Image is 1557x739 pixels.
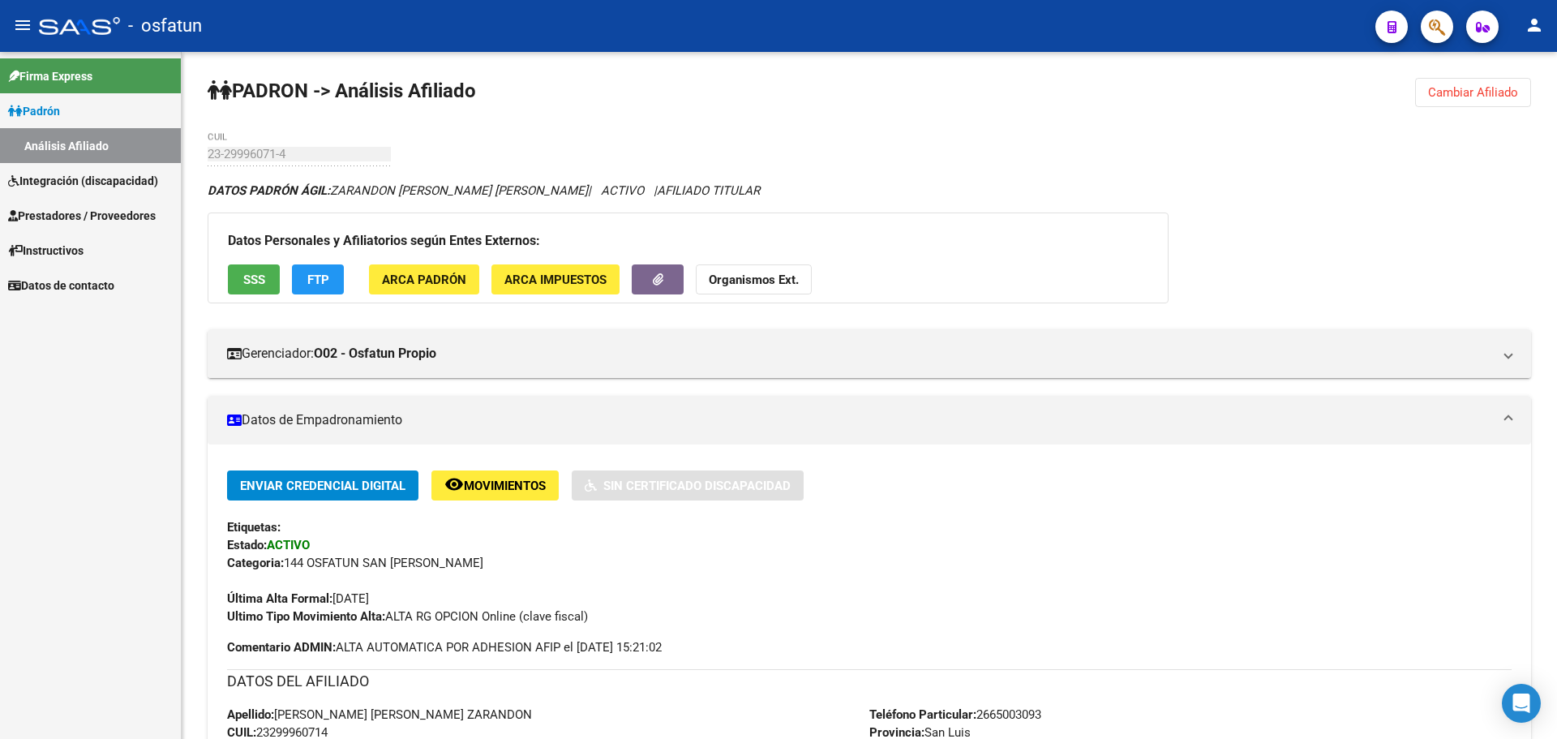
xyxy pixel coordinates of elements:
strong: Categoria: [227,556,284,570]
span: ZARANDON [PERSON_NAME] [PERSON_NAME] [208,183,588,198]
strong: Apellido: [227,707,274,722]
strong: Comentario ADMIN: [227,640,336,655]
i: | ACTIVO | [208,183,760,198]
strong: PADRON -> Análisis Afiliado [208,79,476,102]
span: Padrón [8,102,60,120]
strong: DATOS PADRÓN ÁGIL: [208,183,330,198]
button: Movimientos [431,470,559,501]
strong: O02 - Osfatun Propio [314,345,436,363]
h3: DATOS DEL AFILIADO [227,670,1512,693]
span: Enviar Credencial Digital [240,479,405,493]
span: [DATE] [227,591,369,606]
h3: Datos Personales y Afiliatorios según Entes Externos: [228,230,1148,252]
span: SSS [243,273,265,287]
strong: Teléfono Particular: [869,707,976,722]
span: Datos de contacto [8,277,114,294]
span: AFILIADO TITULAR [657,183,760,198]
span: ALTA AUTOMATICA POR ADHESION AFIP el [DATE] 15:21:02 [227,638,662,656]
strong: Última Alta Formal: [227,591,332,606]
mat-expansion-panel-header: Gerenciador:O02 - Osfatun Propio [208,329,1531,378]
mat-icon: menu [13,15,32,35]
mat-panel-title: Gerenciador: [227,345,1492,363]
span: ALTA RG OPCION Online (clave fiscal) [227,609,588,624]
div: Open Intercom Messenger [1502,684,1541,723]
span: ARCA Impuestos [504,273,607,287]
span: Movimientos [464,479,546,493]
span: Sin Certificado Discapacidad [603,479,791,493]
span: - osfatun [128,8,202,44]
button: Organismos Ext. [696,264,812,294]
strong: Organismos Ext. [709,273,799,287]
button: Cambiar Afiliado [1415,78,1531,107]
strong: Ultimo Tipo Movimiento Alta: [227,609,385,624]
button: ARCA Impuestos [491,264,620,294]
div: 144 OSFATUN SAN [PERSON_NAME] [227,554,1512,572]
span: Cambiar Afiliado [1428,85,1518,100]
mat-icon: person [1525,15,1544,35]
span: Prestadores / Proveedores [8,207,156,225]
mat-icon: remove_red_eye [444,475,464,494]
strong: Etiquetas: [227,520,281,535]
button: SSS [228,264,280,294]
button: Enviar Credencial Digital [227,470,418,501]
span: ARCA Padrón [382,273,466,287]
strong: ACTIVO [267,538,310,552]
mat-expansion-panel-header: Datos de Empadronamiento [208,396,1531,445]
strong: Estado: [227,538,267,552]
button: ARCA Padrón [369,264,479,294]
span: Firma Express [8,67,92,85]
button: Sin Certificado Discapacidad [572,470,804,501]
span: Integración (discapacidad) [8,172,158,190]
span: [PERSON_NAME] [PERSON_NAME] ZARANDON [227,707,532,722]
mat-panel-title: Datos de Empadronamiento [227,411,1492,429]
button: FTP [292,264,344,294]
span: FTP [307,273,329,287]
span: Instructivos [8,242,84,260]
span: 2665003093 [869,707,1041,722]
